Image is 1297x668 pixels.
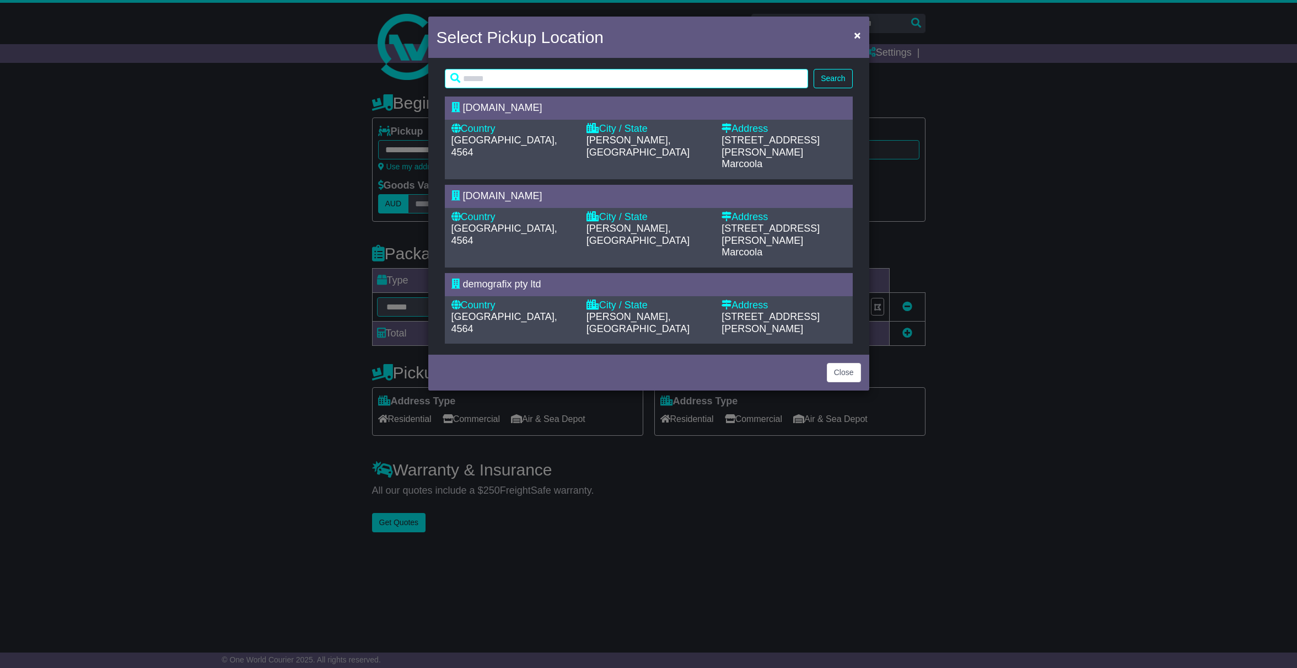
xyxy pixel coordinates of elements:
div: Country [451,123,575,135]
span: [STREET_ADDRESS][PERSON_NAME] [722,223,820,246]
div: Country [451,300,575,312]
span: [GEOGRAPHIC_DATA], 4564 [451,135,557,158]
button: Search [814,69,852,88]
span: [DOMAIN_NAME] [463,190,542,201]
span: [PERSON_NAME], [GEOGRAPHIC_DATA] [586,135,690,158]
button: Close [848,24,866,46]
span: [PERSON_NAME], [GEOGRAPHIC_DATA] [586,311,690,334]
div: City / State [586,211,711,223]
div: City / State [586,300,711,312]
div: Country [451,211,575,223]
span: × [854,29,860,41]
span: [GEOGRAPHIC_DATA], 4564 [451,223,557,246]
span: [PERSON_NAME], [GEOGRAPHIC_DATA] [586,223,690,246]
div: Address [722,211,846,223]
span: Marcoola [722,247,762,258]
h4: Select Pickup Location [437,25,604,50]
span: [STREET_ADDRESS][PERSON_NAME] [722,135,820,158]
button: Close [827,363,861,382]
div: Address [722,300,846,312]
span: [DOMAIN_NAME] [463,102,542,113]
div: City / State [586,123,711,135]
span: [GEOGRAPHIC_DATA], 4564 [451,311,557,334]
span: [STREET_ADDRESS][PERSON_NAME] [722,311,820,334]
span: demografix pty ltd [463,279,541,290]
div: Address [722,123,846,135]
span: Marcoola [722,158,762,169]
